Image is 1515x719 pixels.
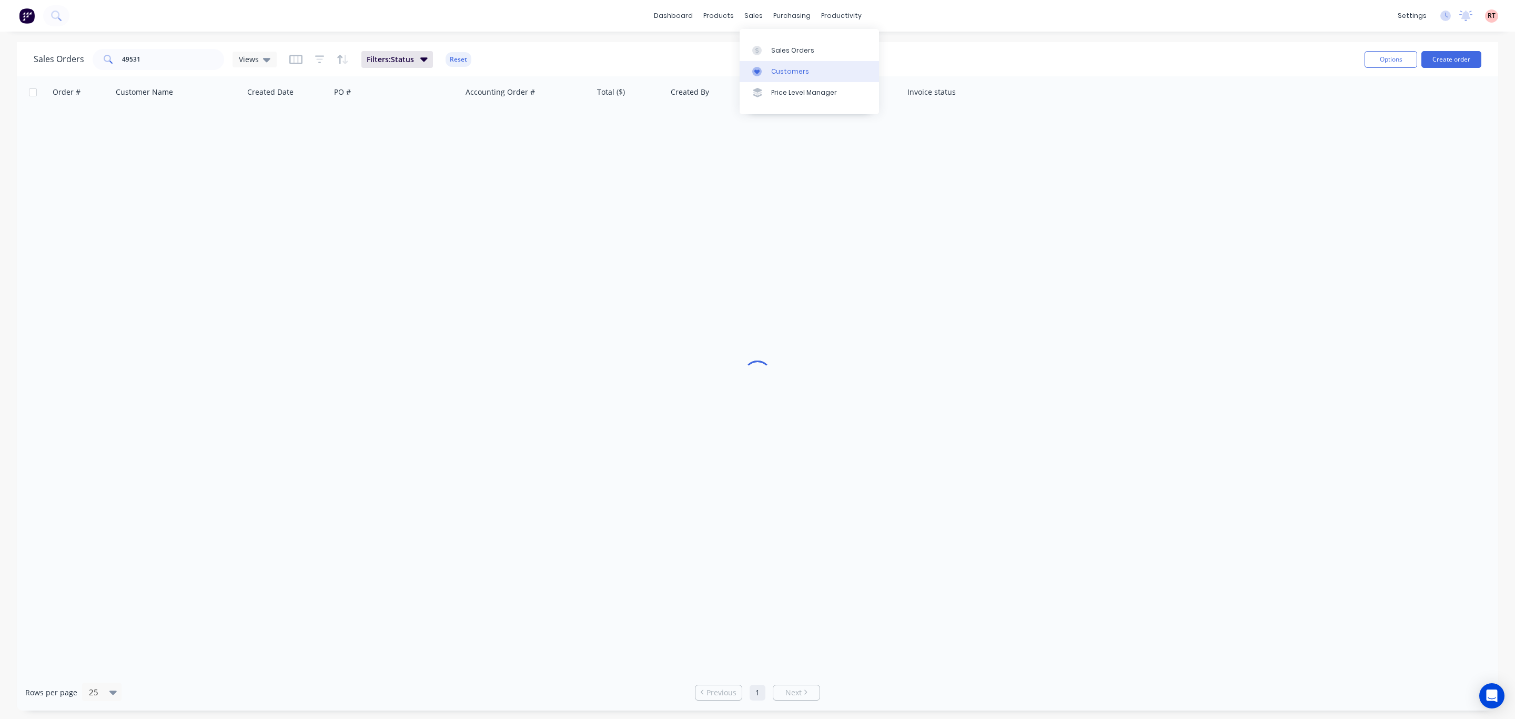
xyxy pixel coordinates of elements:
[671,87,709,97] div: Created By
[367,54,414,65] span: Filters: Status
[116,87,173,97] div: Customer Name
[1488,11,1496,21] span: RT
[247,87,294,97] div: Created Date
[706,687,736,698] span: Previous
[773,687,820,698] a: Next page
[768,8,816,24] div: purchasing
[1421,51,1481,68] button: Create order
[691,685,824,701] ul: Pagination
[25,687,77,698] span: Rows per page
[19,8,35,24] img: Factory
[750,685,765,701] a: Page 1 is your current page
[34,54,84,64] h1: Sales Orders
[361,51,433,68] button: Filters:Status
[597,87,625,97] div: Total ($)
[907,87,956,97] div: Invoice status
[785,687,802,698] span: Next
[771,67,809,76] div: Customers
[771,46,814,55] div: Sales Orders
[334,87,351,97] div: PO #
[122,49,225,70] input: Search...
[739,8,768,24] div: sales
[816,8,867,24] div: productivity
[446,52,471,67] button: Reset
[649,8,698,24] a: dashboard
[698,8,739,24] div: products
[740,82,879,103] a: Price Level Manager
[740,39,879,61] a: Sales Orders
[239,54,259,65] span: Views
[771,88,837,97] div: Price Level Manager
[1392,8,1432,24] div: settings
[466,87,535,97] div: Accounting Order #
[1479,683,1504,708] div: Open Intercom Messenger
[695,687,742,698] a: Previous page
[53,87,80,97] div: Order #
[1365,51,1417,68] button: Options
[740,61,879,82] a: Customers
